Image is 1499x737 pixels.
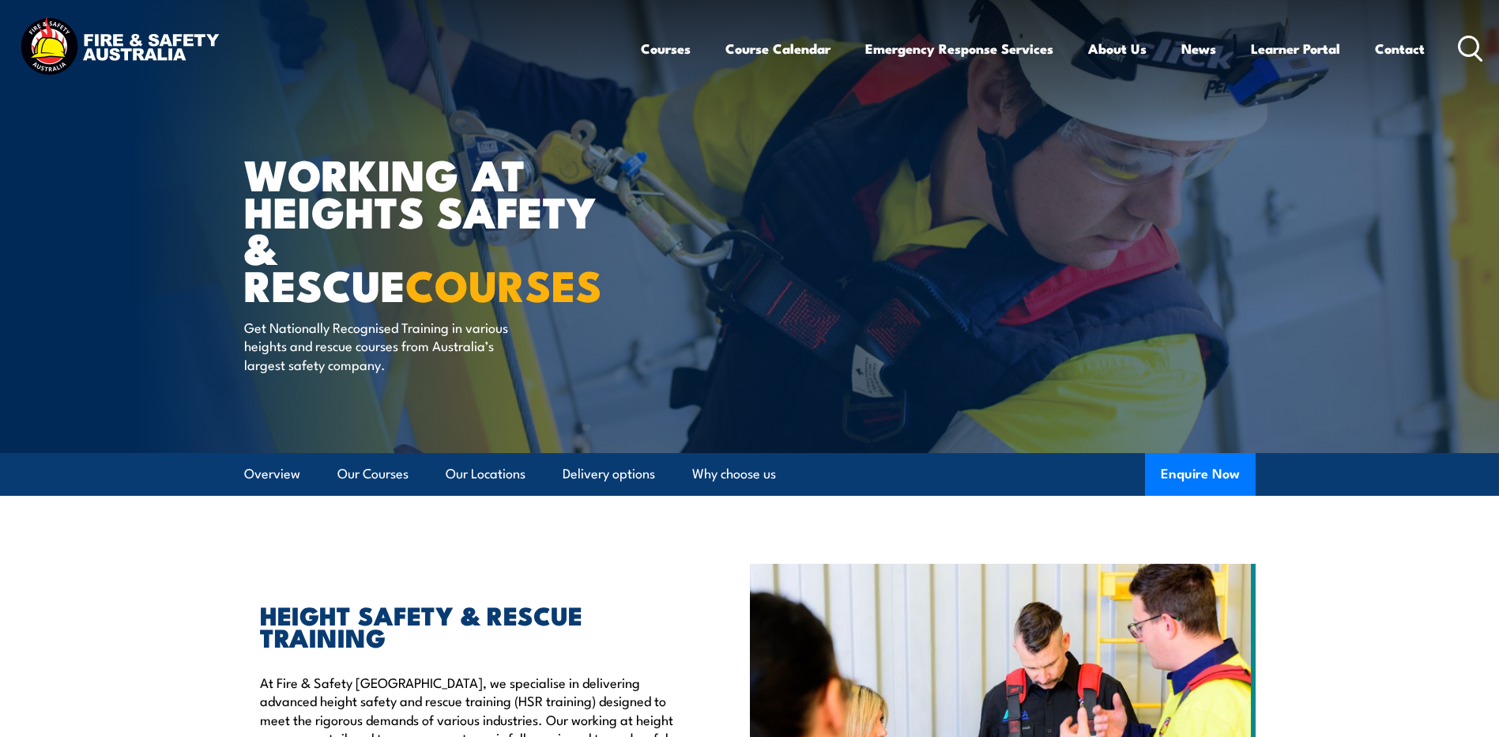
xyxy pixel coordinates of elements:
[405,251,602,316] strong: COURSES
[563,453,655,495] a: Delivery options
[1375,28,1425,70] a: Contact
[244,155,635,303] h1: WORKING AT HEIGHTS SAFETY & RESCUE
[641,28,691,70] a: Courses
[1251,28,1340,70] a: Learner Portal
[1145,453,1256,496] button: Enquire Now
[725,28,830,70] a: Course Calendar
[446,453,525,495] a: Our Locations
[244,453,300,495] a: Overview
[337,453,409,495] a: Our Courses
[1088,28,1147,70] a: About Us
[260,603,677,648] h2: HEIGHT SAFETY & RESCUE TRAINING
[865,28,1053,70] a: Emergency Response Services
[1181,28,1216,70] a: News
[244,318,533,373] p: Get Nationally Recognised Training in various heights and rescue courses from Australia’s largest...
[692,453,776,495] a: Why choose us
